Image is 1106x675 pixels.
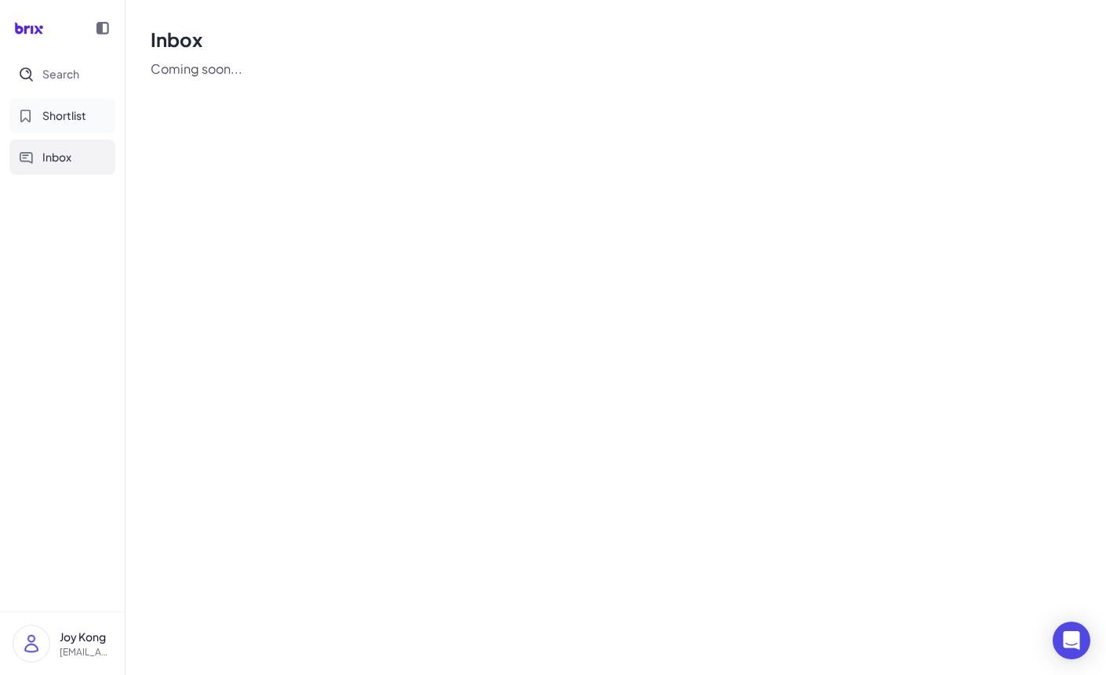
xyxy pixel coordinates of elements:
[151,60,1081,78] p: Coming soon...
[42,66,79,82] span: Search
[42,149,71,165] span: Inbox
[9,56,115,92] button: Search
[1053,622,1090,659] div: Open Intercom Messenger
[13,626,49,662] img: user_logo.png
[151,25,1081,53] h1: Inbox
[9,140,115,175] button: Inbox
[9,98,115,133] button: Shortlist
[60,629,112,645] p: Joy Kong
[42,107,86,124] span: Shortlist
[60,645,112,659] p: [EMAIL_ADDRESS][DOMAIN_NAME]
